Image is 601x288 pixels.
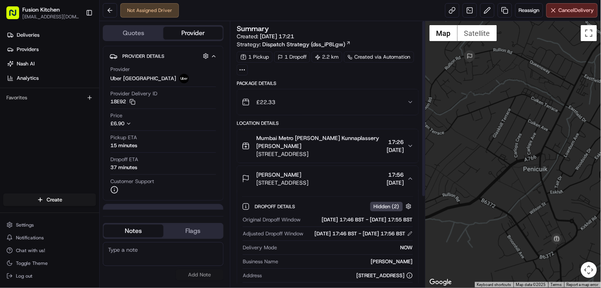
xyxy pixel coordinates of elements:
[16,247,45,254] span: Chat with us!
[559,7,594,14] span: Cancel Delivery
[16,146,22,152] img: 1736555255976-a54dd68f-1ca7-489b-9aae-adbdc363a1c4
[546,3,598,18] button: CancelDelivery
[477,282,511,288] button: Keyboard shortcuts
[3,232,96,243] button: Notifications
[56,197,96,204] a: Powered byPylon
[17,75,39,82] span: Analytics
[312,51,342,63] div: 2.2 km
[110,75,176,82] span: Uber [GEOGRAPHIC_DATA]
[243,216,300,223] span: Original Dropoff Window
[3,270,96,282] button: Log out
[387,171,404,179] span: 17:56
[110,134,137,141] span: Pickup ETA
[430,25,458,41] button: Show street map
[357,272,413,279] div: [STREET_ADDRESS]
[17,76,31,91] img: 1724597045416-56b7ee45-8013-43a0-a6f9-03cb97ddad50
[428,277,454,288] img: Google
[387,179,404,187] span: [DATE]
[567,282,599,287] a: Report a map error
[67,179,74,185] div: 💻
[5,175,64,189] a: 📗Knowledge Base
[3,57,99,70] a: Nash AI
[374,203,399,210] span: Hidden ( 2 )
[458,25,497,41] button: Show satellite imagery
[516,282,546,287] span: Map data ©2025
[25,145,106,152] span: [PERSON_NAME] [PERSON_NAME]
[79,198,96,204] span: Pylon
[280,244,413,251] div: NOW
[8,116,21,129] img: Klarizel Pensader
[47,196,62,203] span: Create
[370,201,414,211] button: Hidden (2)
[110,142,137,149] div: 15 minutes
[3,245,96,256] button: Chat with us!
[255,203,297,210] span: Dropoff Details
[304,216,413,223] div: [DATE] 17:46 BST - [DATE] 17:55 BST
[104,225,163,237] button: Notes
[237,25,269,32] h3: Summary
[237,166,418,191] button: [PERSON_NAME][STREET_ADDRESS]17:56[DATE]
[243,244,277,251] span: Delivery Mode
[36,76,131,84] div: Start new chat
[17,46,39,53] span: Providers
[136,79,145,88] button: Start new chat
[3,193,96,206] button: Create
[110,90,157,97] span: Provider Delivery ID
[21,51,132,60] input: Clear
[163,225,223,237] button: Flags
[163,27,223,39] button: Provider
[16,124,22,130] img: 1736555255976-a54dd68f-1ca7-489b-9aae-adbdc363a1c4
[243,258,278,265] span: Business Name
[16,260,48,266] span: Toggle Theme
[3,3,82,22] button: Fusion Kitchen[EMAIL_ADDRESS][DOMAIN_NAME]
[551,282,562,287] a: Terms (opens in new tab)
[36,84,110,91] div: We're available if you need us!
[22,6,60,14] button: Fusion Kitchen
[3,29,99,41] a: Deliveries
[260,33,294,40] span: [DATE] 17:21
[387,146,404,154] span: [DATE]
[3,72,99,85] a: Analytics
[8,8,24,24] img: Nash
[8,32,145,45] p: Welcome 👋
[237,89,418,115] button: £22.33
[519,7,540,14] span: Reassign
[64,175,131,189] a: 💻API Documentation
[515,3,543,18] button: Reassign
[315,230,413,237] div: [DATE] 17:46 BST - [DATE] 17:56 BST
[3,219,96,231] button: Settings
[387,138,404,146] span: 17:26
[110,66,130,73] span: Provider
[3,258,96,269] button: Toggle Theme
[237,32,294,40] span: Created:
[75,178,128,186] span: API Documentation
[16,235,44,241] span: Notifications
[262,40,345,48] span: Dispatch Strategy (dss_iP8Lgw)
[256,171,301,179] span: [PERSON_NAME]
[107,145,110,152] span: •
[428,277,454,288] a: Open this area in Google Maps (opens a new window)
[8,76,22,91] img: 1736555255976-a54dd68f-1ca7-489b-9aae-adbdc363a1c4
[281,258,413,265] div: [PERSON_NAME]
[237,51,273,63] div: 1 Pickup
[72,124,88,130] span: [DATE]
[22,14,79,20] button: [EMAIL_ADDRESS][DOMAIN_NAME]
[179,74,189,83] img: uber-new-logo.jpeg
[110,120,181,127] button: £6.90
[3,43,99,56] a: Providers
[110,164,137,171] div: 37 minutes
[237,40,351,48] div: Strategy:
[256,179,308,187] span: [STREET_ADDRESS]
[110,156,138,163] span: Dropoff ETA
[67,124,70,130] span: •
[3,91,96,104] div: Favorites
[256,134,384,150] span: Mumbai Metro [PERSON_NAME] Kunnaplassery [PERSON_NAME]
[112,145,128,152] span: [DATE]
[8,138,21,150] img: Joana Marie Avellanoza
[237,129,418,163] button: Mumbai Metro [PERSON_NAME] Kunnaplassery [PERSON_NAME][STREET_ADDRESS]17:26[DATE]
[8,104,53,110] div: Past conversations
[25,124,66,130] span: Klarizel Pensader
[256,150,384,158] span: [STREET_ADDRESS]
